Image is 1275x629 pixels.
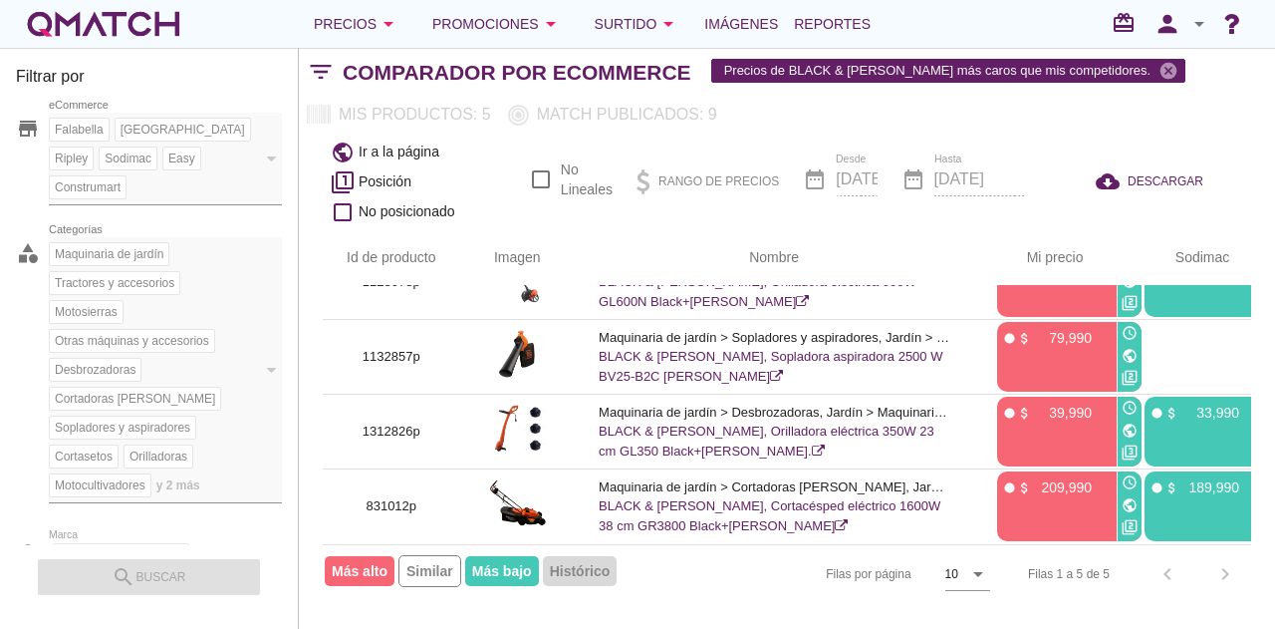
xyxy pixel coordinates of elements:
[100,150,156,167] span: Sodimac
[1032,328,1092,348] p: 79,990
[1122,519,1138,535] i: filter_2
[966,562,990,586] i: arrow_drop_down
[116,121,250,139] span: [GEOGRAPHIC_DATA]
[16,241,40,265] i: category
[323,230,460,286] th: Id de producto: Not sorted.
[50,448,118,466] span: Cortasetos
[16,117,40,141] i: store
[298,4,416,44] button: Precios
[50,274,179,292] span: Tractores y accesorios
[432,12,563,36] div: Promociones
[1112,11,1144,35] i: redeem
[465,556,539,586] span: Más bajo
[945,565,958,583] div: 10
[50,390,220,408] span: Cortadoras [PERSON_NAME]
[24,4,183,44] div: white-qmatch-logo
[1017,480,1032,495] i: attach_money
[1179,477,1239,497] p: 189,990
[1002,480,1017,495] i: fiber_manual_record
[331,141,355,164] i: public
[786,4,879,44] a: Reportes
[331,200,355,224] i: check_box_outline_blank
[1164,480,1179,495] i: attach_money
[599,477,949,497] p: Maquinaria de jardín > Cortadoras [PERSON_NAME], Jardín > Maquinaria de jardín
[50,419,195,437] span: Sopladores y aspiradores
[539,12,563,36] i: arrow_drop_down
[1147,10,1187,38] i: person
[1122,445,1138,461] i: filter_3
[1122,325,1138,341] i: access_time
[359,201,455,222] span: No posicionado
[599,274,916,309] a: BLACK & [PERSON_NAME], Orilladora eléctrica 600W GL600N Black+[PERSON_NAME]
[347,422,436,442] p: 1312826p
[627,545,990,603] div: Filas por página
[484,478,552,528] img: 831012p_15.jpg
[347,496,436,516] p: 831012p
[1028,565,1110,583] div: Filas 1 a 5 de 5
[16,65,282,97] h3: Filtrar por
[325,556,394,586] span: Más alto
[486,404,549,454] img: 1312826p_15.jpg
[1096,169,1128,193] i: cloud_download
[1080,163,1219,199] button: DESCARGAR
[579,4,697,44] button: Surtido
[50,121,109,139] span: Falabella
[50,332,214,350] span: Otras máquinas y accesorios
[656,12,680,36] i: arrow_drop_down
[343,57,691,89] h2: Comparador por eCommerce
[416,4,579,44] button: Promociones
[1002,331,1017,346] i: fiber_manual_record
[1158,61,1178,81] i: cancel
[1122,348,1138,364] i: public
[50,150,93,167] span: Ripley
[1179,403,1239,423] p: 33,990
[1122,295,1138,311] i: filter_2
[347,347,436,367] p: 1132857p
[1122,497,1138,513] i: public
[1122,400,1138,416] i: access_time
[599,349,942,384] a: BLACK & [PERSON_NAME], Sopladora aspiradora 2500 W BV25-B2C [PERSON_NAME]
[599,498,940,533] a: BLACK & [PERSON_NAME], Cortacésped eléctrico 1600W 38 cm GR3800 Black+[PERSON_NAME]
[712,55,1184,87] span: Precios de BLACK & [PERSON_NAME] más caros que mis competidores.
[50,178,126,196] span: Construmart
[314,12,400,36] div: Precios
[1187,12,1211,36] i: arrow_drop_down
[704,12,778,36] span: Imágenes
[1002,406,1017,421] i: fiber_manual_record
[50,476,150,494] span: Motocultivadores
[331,170,355,194] i: filter_1
[599,424,934,459] a: BLACK & [PERSON_NAME], Orilladora eléctrica 350W 23 cm GL350 Black+[PERSON_NAME].
[1128,172,1203,190] span: DESCARGAR
[599,328,949,348] p: Maquinaria de jardín > Sopladores y aspiradores, Jardín > Maquinaria de jardín
[486,329,549,379] img: 1132857p_15.jpg
[460,230,576,286] th: Imagen: Not sorted.
[163,150,200,167] span: Easy
[50,303,123,321] span: Motosierras
[973,230,1121,286] th: Mi precio: Not sorted. Activate to sort ascending.
[359,171,411,192] span: Posición
[575,230,973,286] th: Nombre: Not sorted.
[1164,406,1179,421] i: attach_money
[50,361,140,379] span: Desbrozadoras
[595,12,681,36] div: Surtido
[561,159,613,199] label: No Lineales
[125,448,192,466] span: Orilladoras
[1149,480,1164,495] i: fiber_manual_record
[156,475,200,495] span: y 2 más
[794,12,871,36] span: Reportes
[1121,230,1268,286] th: Sodimac: Not sorted. Activate to sort ascending.
[1149,406,1164,421] i: fiber_manual_record
[299,72,343,73] i: filter_list
[398,555,461,587] span: Similar
[1017,331,1032,346] i: attach_money
[1122,474,1138,490] i: access_time
[1017,406,1032,421] i: attach_money
[1122,370,1138,386] i: filter_2
[50,245,168,263] span: Maquinaria de jardín
[696,4,786,44] a: Imágenes
[1122,423,1138,439] i: public
[599,403,949,423] p: Maquinaria de jardín > Desbrozadoras, Jardín > Maquinaria de jardín
[359,142,439,162] span: Ir a la página
[377,12,400,36] i: arrow_drop_down
[543,556,618,586] span: Histórico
